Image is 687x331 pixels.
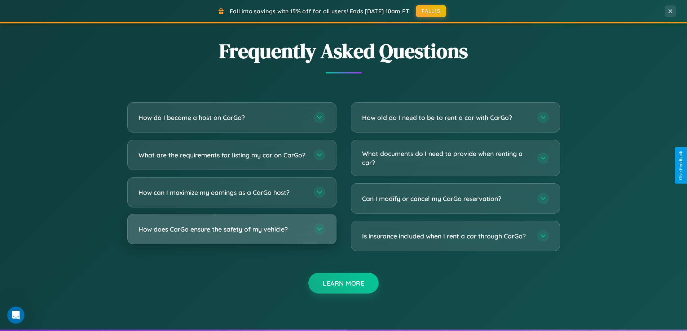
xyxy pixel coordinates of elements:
[138,225,307,234] h3: How does CarGo ensure the safety of my vehicle?
[138,113,307,122] h3: How do I become a host on CarGo?
[416,5,446,17] button: FALL15
[127,37,560,65] h2: Frequently Asked Questions
[362,232,530,241] h3: Is insurance included when I rent a car through CarGo?
[362,113,530,122] h3: How old do I need to be to rent a car with CarGo?
[362,194,530,203] h3: Can I modify or cancel my CarGo reservation?
[230,8,410,15] span: Fall into savings with 15% off for all users! Ends [DATE] 10am PT.
[138,188,307,197] h3: How can I maximize my earnings as a CarGo host?
[138,151,307,160] h3: What are the requirements for listing my car on CarGo?
[308,273,379,294] button: Learn More
[678,151,683,180] div: Give Feedback
[7,307,25,324] iframe: Intercom live chat
[362,149,530,167] h3: What documents do I need to provide when renting a car?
